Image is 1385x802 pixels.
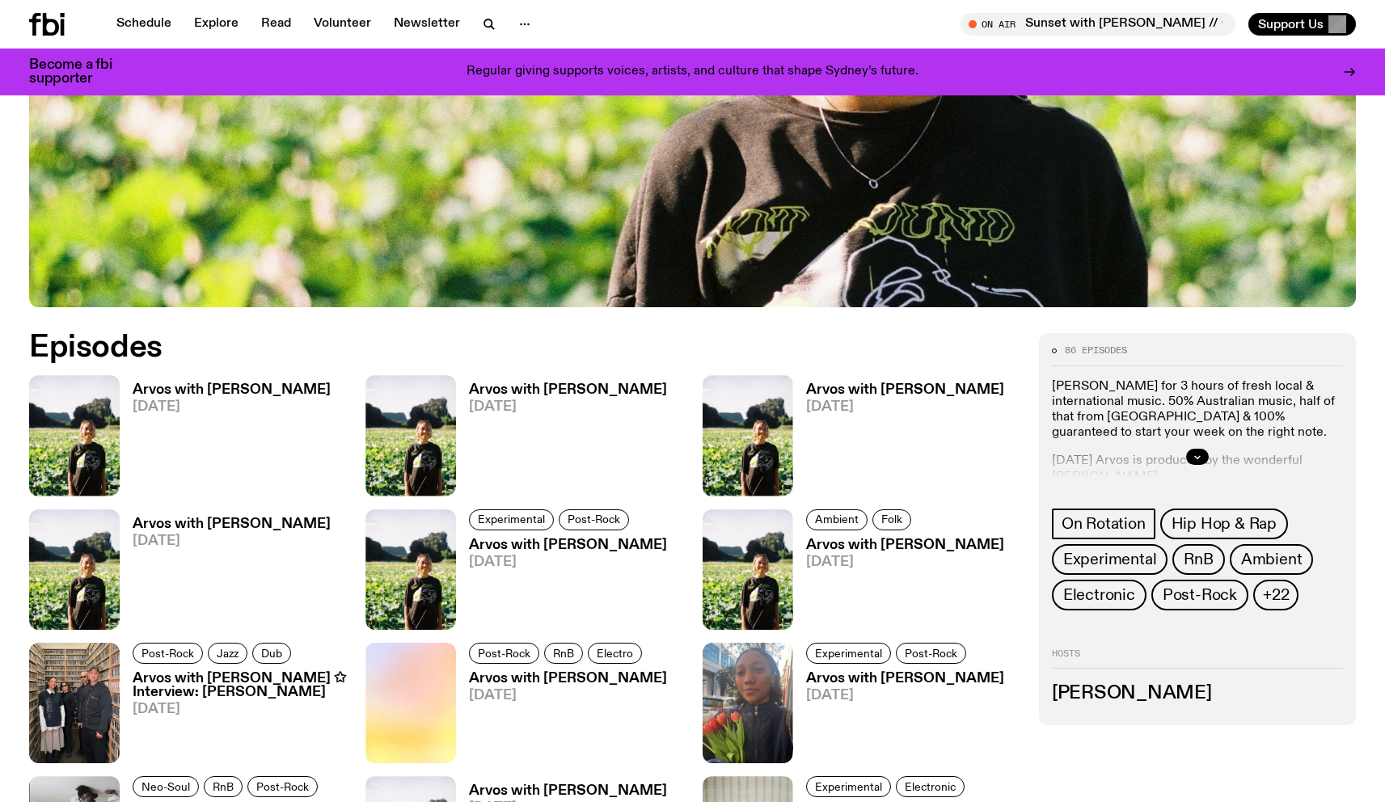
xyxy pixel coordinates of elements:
[793,383,1004,496] a: Arvos with [PERSON_NAME][DATE]
[703,509,793,630] img: Bri is smiling and wearing a black t-shirt. She is standing in front of a lush, green field. Ther...
[469,538,667,552] h3: Arvos with [PERSON_NAME]
[1184,551,1213,568] span: RnB
[961,13,1235,36] button: On AirSunset with [PERSON_NAME] // Guest Mix: [PERSON_NAME]
[1163,586,1237,604] span: Post-Rock
[703,375,793,496] img: Bri is smiling and wearing a black t-shirt. She is standing in front of a lush, green field. Ther...
[469,784,667,798] h3: Arvos with [PERSON_NAME]
[213,781,234,793] span: RnB
[1063,551,1157,568] span: Experimental
[208,643,247,664] a: Jazz
[1052,544,1168,575] a: Experimental
[120,383,331,496] a: Arvos with [PERSON_NAME][DATE]
[29,58,133,86] h3: Become a fbi supporter
[1172,515,1277,533] span: Hip Hop & Rap
[384,13,470,36] a: Newsletter
[806,538,1004,552] h3: Arvos with [PERSON_NAME]
[597,647,633,659] span: Electro
[247,776,318,797] a: Post-Rock
[478,647,530,659] span: Post-Rock
[1065,346,1127,355] span: 86 episodes
[256,781,309,793] span: Post-Rock
[905,781,956,793] span: Electronic
[29,643,120,763] img: four people wearing black standing together in front of a wall of CDs
[141,781,190,793] span: Neo-Soul
[896,776,965,797] a: Electronic
[1230,544,1314,575] a: Ambient
[588,643,642,664] a: Electro
[1063,586,1135,604] span: Electronic
[815,513,859,526] span: Ambient
[1052,580,1146,610] a: Electronic
[133,776,199,797] a: Neo-Soul
[806,776,891,797] a: Experimental
[469,555,667,569] span: [DATE]
[1052,379,1343,441] p: [PERSON_NAME] for 3 hours of fresh local & international music. ​50% Australian music, half of th...
[815,647,882,659] span: Experimental
[1263,586,1289,604] span: +22
[815,781,882,793] span: Experimental
[1253,580,1298,610] button: +22
[806,689,1004,703] span: [DATE]
[456,538,667,630] a: Arvos with [PERSON_NAME][DATE]
[29,333,907,362] h2: Episodes
[29,375,120,496] img: Bri is smiling and wearing a black t-shirt. She is standing in front of a lush, green field. Ther...
[793,672,1004,763] a: Arvos with [PERSON_NAME][DATE]
[141,647,194,659] span: Post-Rock
[133,703,346,716] span: [DATE]
[365,643,456,763] img: a colourful gradient of pastel colours
[261,647,282,659] span: Dub
[806,643,891,664] a: Experimental
[1052,685,1343,703] h3: [PERSON_NAME]
[365,375,456,496] img: Bri is smiling and wearing a black t-shirt. She is standing in front of a lush, green field. Ther...
[1052,649,1343,669] h2: Hosts
[793,538,1004,630] a: Arvos with [PERSON_NAME][DATE]
[544,643,583,664] a: RnB
[872,509,911,530] a: Folk
[896,643,966,664] a: Post-Rock
[806,555,1004,569] span: [DATE]
[120,672,346,763] a: Arvos with [PERSON_NAME] ✩ Interview: [PERSON_NAME][DATE]
[251,13,301,36] a: Read
[469,672,667,686] h3: Arvos with [PERSON_NAME]
[1172,544,1224,575] a: RnB
[217,647,239,659] span: Jazz
[1151,580,1248,610] a: Post-Rock
[469,509,554,530] a: Experimental
[806,400,1004,414] span: [DATE]
[456,672,667,763] a: Arvos with [PERSON_NAME][DATE]
[469,643,539,664] a: Post-Rock
[133,400,331,414] span: [DATE]
[905,647,957,659] span: Post-Rock
[107,13,181,36] a: Schedule
[1248,13,1356,36] button: Support Us
[469,383,667,397] h3: Arvos with [PERSON_NAME]
[1160,509,1288,539] a: Hip Hop & Rap
[133,643,203,664] a: Post-Rock
[553,647,574,659] span: RnB
[703,643,793,763] img: Bri is wearing a black puffer jacket and holding a bouquet of pink and yellow flowers.
[559,509,629,530] a: Post-Rock
[184,13,248,36] a: Explore
[1241,551,1303,568] span: Ambient
[806,672,1004,686] h3: Arvos with [PERSON_NAME]
[469,400,667,414] span: [DATE]
[469,689,667,703] span: [DATE]
[365,509,456,630] img: Bri is smiling and wearing a black t-shirt. She is standing in front of a lush, green field. Ther...
[568,513,620,526] span: Post-Rock
[456,383,667,496] a: Arvos with [PERSON_NAME][DATE]
[478,513,545,526] span: Experimental
[806,509,868,530] a: Ambient
[467,65,918,79] p: Regular giving supports voices, artists, and culture that shape Sydney’s future.
[1258,17,1324,32] span: Support Us
[806,383,1004,397] h3: Arvos with [PERSON_NAME]
[881,513,902,526] span: Folk
[204,776,243,797] a: RnB
[1062,515,1146,533] span: On Rotation
[1052,509,1155,539] a: On Rotation
[133,383,331,397] h3: Arvos with [PERSON_NAME]
[252,643,291,664] a: Dub
[120,517,331,630] a: Arvos with [PERSON_NAME][DATE]
[304,13,381,36] a: Volunteer
[133,672,346,699] h3: Arvos with [PERSON_NAME] ✩ Interview: [PERSON_NAME]
[133,534,331,548] span: [DATE]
